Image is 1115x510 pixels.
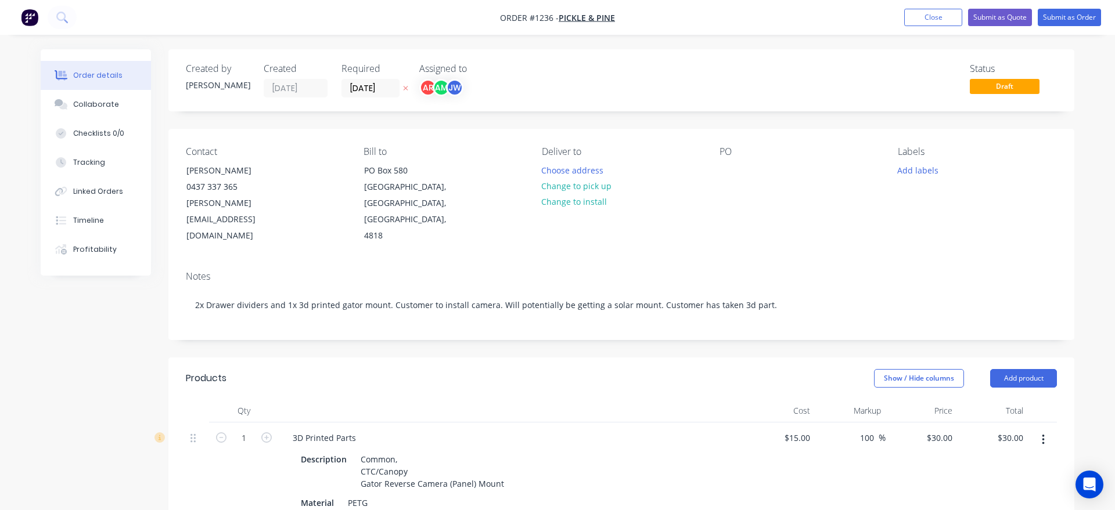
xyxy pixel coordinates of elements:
[186,162,283,179] div: [PERSON_NAME]
[41,61,151,90] button: Order details
[891,162,944,178] button: Add labels
[186,79,250,91] div: [PERSON_NAME]
[535,194,613,209] button: Change to install
[283,429,365,446] div: 3D Printed Parts
[21,9,38,26] img: Factory
[41,90,151,119] button: Collaborate
[1076,471,1103,498] div: Open Intercom Messenger
[886,399,957,422] div: Price
[41,206,151,235] button: Timeline
[186,287,1057,323] div: 2x Drawer dividers and 1x 3d printed gator mount. Customer to install camera. Will potentially be...
[879,431,886,444] span: %
[73,186,123,197] div: Linked Orders
[341,63,405,74] div: Required
[41,148,151,177] button: Tracking
[898,146,1057,157] div: Labels
[73,244,117,255] div: Profitability
[419,79,463,96] button: ARAMJW
[446,79,463,96] div: JW
[815,399,886,422] div: Markup
[542,146,701,157] div: Deliver to
[720,146,879,157] div: PO
[535,162,610,178] button: Choose address
[354,162,470,244] div: PO Box 580[GEOGRAPHIC_DATA], [GEOGRAPHIC_DATA], [GEOGRAPHIC_DATA], 4818
[968,9,1032,26] button: Submit as Quote
[186,371,226,385] div: Products
[419,63,535,74] div: Assigned to
[356,451,509,492] div: Common, CTC/Canopy Gator Reverse Camera (Panel) Mount
[419,79,437,96] div: AR
[970,63,1057,74] div: Status
[186,195,283,244] div: [PERSON_NAME][EMAIL_ADDRESS][DOMAIN_NAME]
[364,179,461,244] div: [GEOGRAPHIC_DATA], [GEOGRAPHIC_DATA], [GEOGRAPHIC_DATA], 4818
[559,12,615,23] a: Pickle & Pine
[500,12,559,23] span: Order #1236 -
[990,369,1057,388] button: Add product
[186,179,283,195] div: 0437 337 365
[41,235,151,264] button: Profitability
[73,215,104,226] div: Timeline
[874,369,964,388] button: Show / Hide columns
[73,70,123,81] div: Order details
[177,162,293,244] div: [PERSON_NAME]0437 337 365[PERSON_NAME][EMAIL_ADDRESS][DOMAIN_NAME]
[904,9,962,26] button: Close
[264,63,328,74] div: Created
[364,146,523,157] div: Bill to
[41,119,151,148] button: Checklists 0/0
[41,177,151,206] button: Linked Orders
[535,178,618,194] button: Change to pick up
[970,79,1040,93] span: Draft
[73,128,124,139] div: Checklists 0/0
[73,157,105,168] div: Tracking
[957,399,1028,422] div: Total
[1038,9,1101,26] button: Submit as Order
[433,79,450,96] div: AM
[209,399,279,422] div: Qty
[186,146,345,157] div: Contact
[186,271,1057,282] div: Notes
[364,162,461,179] div: PO Box 580
[186,63,250,74] div: Created by
[296,451,351,468] div: Description
[743,399,815,422] div: Cost
[73,99,119,110] div: Collaborate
